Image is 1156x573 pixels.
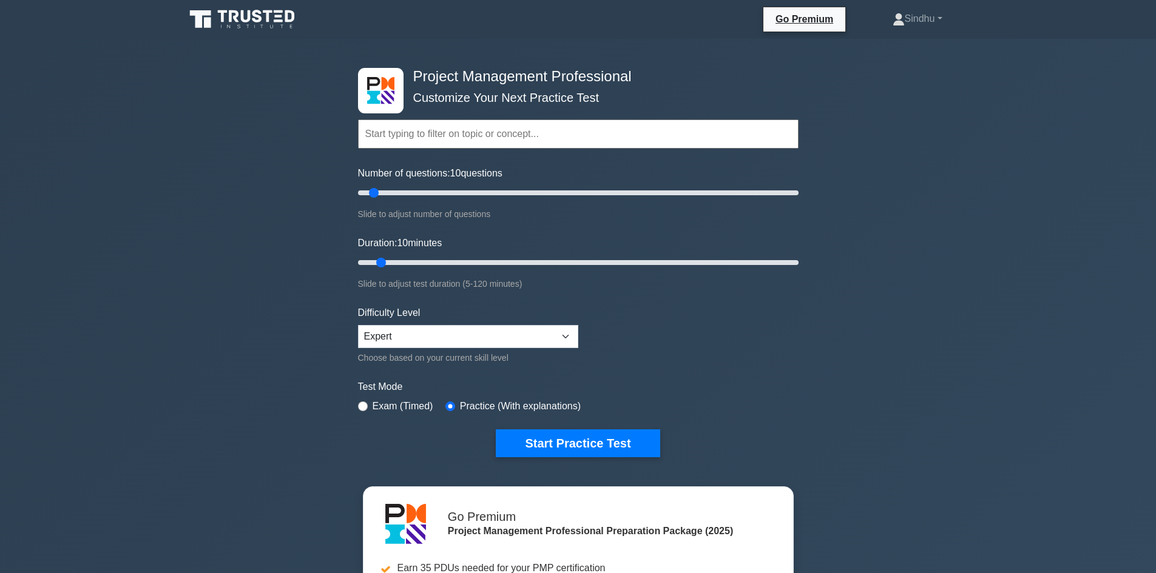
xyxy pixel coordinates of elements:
[397,238,408,248] span: 10
[358,236,442,250] label: Duration: minutes
[864,7,972,31] a: Sindhu
[450,168,461,178] span: 10
[358,207,799,221] div: Slide to adjust number of questions
[408,68,739,85] h4: Project Management Professional
[358,350,578,365] div: Choose based on your current skill level
[358,276,799,291] div: Slide to adjust test duration (5-120 minutes)
[358,166,502,181] label: Number of questions: questions
[358,380,799,394] label: Test Mode
[358,119,799,149] input: Start typing to filter on topic or concept...
[373,399,433,414] label: Exam (Timed)
[768,12,840,27] a: Go Premium
[358,306,421,320] label: Difficulty Level
[460,399,581,414] label: Practice (With explanations)
[496,429,660,457] button: Start Practice Test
